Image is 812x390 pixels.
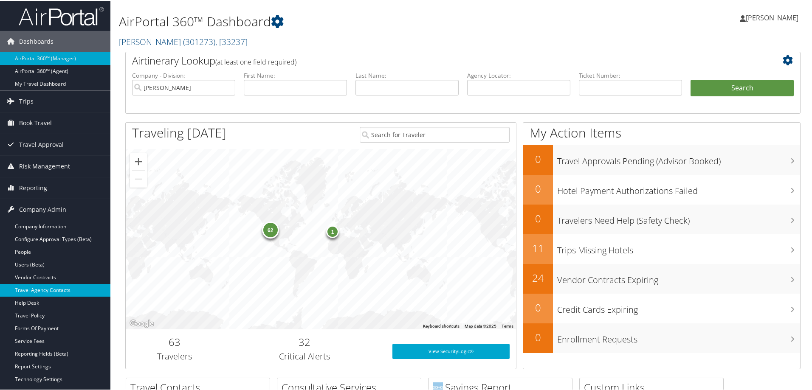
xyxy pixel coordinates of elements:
[557,328,800,345] h3: Enrollment Requests
[128,317,156,328] a: Open this area in Google Maps (opens a new window)
[557,210,800,226] h3: Travelers Need Help (Safety Check)
[691,79,794,96] button: Search
[523,181,553,195] h2: 0
[119,35,248,47] a: [PERSON_NAME]
[523,263,800,293] a: 24Vendor Contracts Expiring
[19,90,34,111] span: Trips
[230,350,380,362] h3: Critical Alerts
[523,233,800,263] a: 11Trips Missing Hotels
[557,150,800,166] h3: Travel Approvals Pending (Advisor Booked)
[215,35,248,47] span: , [ 33237 ]
[244,70,347,79] label: First Name:
[523,300,553,314] h2: 0
[19,112,52,133] span: Book Travel
[183,35,215,47] span: ( 301273 )
[465,323,496,328] span: Map data ©2025
[523,144,800,174] a: 0Travel Approvals Pending (Advisor Booked)
[746,12,798,22] span: [PERSON_NAME]
[392,343,510,358] a: View SecurityLogic®
[557,239,800,255] h3: Trips Missing Hotels
[523,270,553,284] h2: 24
[557,180,800,196] h3: Hotel Payment Authorizations Failed
[360,126,510,142] input: Search for Traveler
[523,123,800,141] h1: My Action Items
[132,334,217,348] h2: 63
[262,221,279,238] div: 62
[19,30,54,51] span: Dashboards
[19,6,104,25] img: airportal-logo.png
[523,240,553,255] h2: 11
[130,152,147,169] button: Zoom in
[132,53,738,67] h2: Airtinerary Lookup
[740,4,807,30] a: [PERSON_NAME]
[326,224,339,237] div: 1
[523,210,553,225] h2: 0
[132,123,226,141] h1: Traveling [DATE]
[19,133,64,154] span: Travel Approval
[130,170,147,187] button: Zoom out
[523,293,800,323] a: 0Credit Cards Expiring
[523,174,800,204] a: 0Hotel Payment Authorizations Failed
[557,299,800,315] h3: Credit Cards Expiring
[423,323,460,328] button: Keyboard shortcuts
[523,323,800,352] a: 0Enrollment Requests
[230,334,380,348] h2: 32
[19,198,66,219] span: Company Admin
[467,70,570,79] label: Agency Locator:
[132,350,217,362] h3: Travelers
[523,204,800,233] a: 0Travelers Need Help (Safety Check)
[523,151,553,166] h2: 0
[557,269,800,285] h3: Vendor Contracts Expiring
[19,155,70,176] span: Risk Management
[502,323,513,328] a: Terms (opens in new tab)
[355,70,459,79] label: Last Name:
[215,56,296,66] span: (at least one field required)
[128,317,156,328] img: Google
[19,177,47,198] span: Reporting
[523,329,553,344] h2: 0
[132,70,235,79] label: Company - Division:
[119,12,578,30] h1: AirPortal 360™ Dashboard
[579,70,682,79] label: Ticket Number:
